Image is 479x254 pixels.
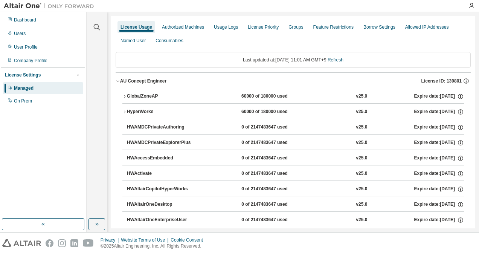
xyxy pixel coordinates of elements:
[241,186,309,193] div: 0 of 2147483647 used
[46,239,53,247] img: facebook.svg
[414,93,464,100] div: Expire date: [DATE]
[122,104,464,120] button: HyperWorks60000 of 180000 usedv25.0Expire date:[DATE]
[241,109,309,115] div: 60000 of 180000 used
[14,98,32,104] div: On Prem
[328,57,343,63] a: Refresh
[356,109,367,115] div: v25.0
[241,124,309,131] div: 0 of 2147483647 used
[127,155,195,162] div: HWAccessEmbedded
[127,119,464,136] button: HWAMDCPrivateAuthoring0 of 2147483647 usedv25.0Expire date:[DATE]
[121,237,171,243] div: Website Terms of Use
[14,85,34,91] div: Managed
[2,239,41,247] img: altair_logo.svg
[122,88,464,105] button: GlobalZoneAP60000 of 180000 usedv25.0Expire date:[DATE]
[414,109,464,115] div: Expire date: [DATE]
[127,124,195,131] div: HWAMDCPrivateAuthoring
[58,239,66,247] img: instagram.svg
[101,237,121,243] div: Privacy
[127,165,464,182] button: HWActivate0 of 2147483647 usedv25.0Expire date:[DATE]
[127,135,464,151] button: HWAMDCPrivateExplorerPlus0 of 2147483647 usedv25.0Expire date:[DATE]
[5,72,41,78] div: License Settings
[116,52,471,68] div: Last updated at: [DATE] 11:01 AM GMT+9
[356,155,367,162] div: v25.0
[414,124,464,131] div: Expire date: [DATE]
[405,24,449,30] div: Allowed IP Addresses
[414,186,464,193] div: Expire date: [DATE]
[70,239,78,247] img: linkedin.svg
[356,186,367,193] div: v25.0
[241,93,309,100] div: 60000 of 180000 used
[414,201,464,208] div: Expire date: [DATE]
[127,201,195,208] div: HWAltairOneDesktop
[156,38,183,44] div: Consumables
[4,2,98,10] img: Altair One
[241,201,309,208] div: 0 of 2147483647 used
[356,93,367,100] div: v25.0
[127,93,195,100] div: GlobalZoneAP
[241,217,309,223] div: 0 of 2147483647 used
[248,24,279,30] div: License Priority
[414,155,464,162] div: Expire date: [DATE]
[241,170,309,177] div: 0 of 2147483647 used
[127,181,464,197] button: HWAltairCopilotHyperWorks0 of 2147483647 usedv25.0Expire date:[DATE]
[127,150,464,167] button: HWAccessEmbedded0 of 2147483647 usedv25.0Expire date:[DATE]
[127,217,195,223] div: HWAltairOneEnterpriseUser
[356,170,367,177] div: v25.0
[214,24,238,30] div: Usage Logs
[120,78,166,84] div: AU Concept Engineer
[14,44,38,50] div: User Profile
[127,212,464,228] button: HWAltairOneEnterpriseUser0 of 2147483647 usedv25.0Expire date:[DATE]
[127,139,195,146] div: HWAMDCPrivateExplorerPlus
[171,237,207,243] div: Cookie Consent
[127,196,464,213] button: HWAltairOneDesktop0 of 2147483647 usedv25.0Expire date:[DATE]
[101,243,207,249] p: © 2025 Altair Engineering, Inc. All Rights Reserved.
[356,201,367,208] div: v25.0
[162,24,204,30] div: Authorized Machines
[356,139,367,146] div: v25.0
[356,217,367,223] div: v25.0
[241,139,309,146] div: 0 of 2147483647 used
[121,38,146,44] div: Named User
[14,58,47,64] div: Company Profile
[421,78,462,84] span: License ID: 139801
[241,155,309,162] div: 0 of 2147483647 used
[83,239,94,247] img: youtube.svg
[414,139,464,146] div: Expire date: [DATE]
[127,170,195,177] div: HWActivate
[116,73,471,89] button: AU Concept EngineerLicense ID: 139801
[313,24,354,30] div: Feature Restrictions
[14,17,36,23] div: Dashboard
[414,217,464,223] div: Expire date: [DATE]
[121,24,152,30] div: License Usage
[356,124,367,131] div: v25.0
[363,24,395,30] div: Borrow Settings
[414,170,464,177] div: Expire date: [DATE]
[14,31,26,37] div: Users
[127,186,195,193] div: HWAltairCopilotHyperWorks
[127,109,195,115] div: HyperWorks
[288,24,303,30] div: Groups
